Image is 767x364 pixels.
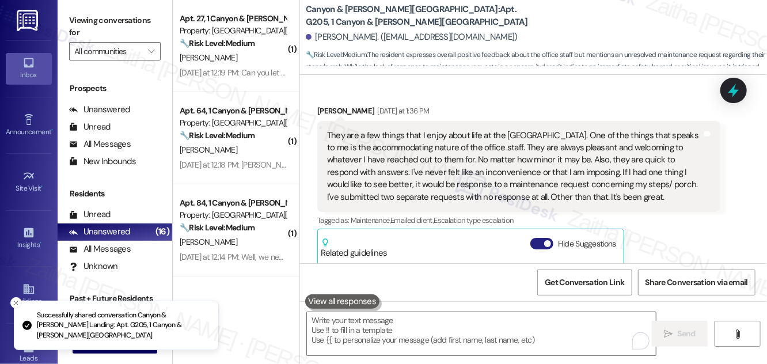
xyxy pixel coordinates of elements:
[180,38,255,48] strong: 🔧 Risk Level: Medium
[69,104,130,116] div: Unanswered
[58,82,172,94] div: Prospects
[327,130,702,204] div: They are a few things that I enjoy about life at the [GEOGRAPHIC_DATA]. One of the things that sp...
[180,105,286,117] div: Apt. 64, 1 Canyon & [PERSON_NAME][GEOGRAPHIC_DATA]
[69,138,131,150] div: All Messages
[37,310,209,341] p: Successfully shared conversation Canyon & [PERSON_NAME] Landing: Apt. G205, 1 Canyon & [PERSON_NA...
[180,145,237,155] span: [PERSON_NAME]
[180,52,237,63] span: [PERSON_NAME]
[434,215,513,225] span: Escalation type escalation
[69,260,118,272] div: Unknown
[6,53,52,84] a: Inbox
[69,121,111,133] div: Unread
[58,188,172,200] div: Residents
[40,239,41,247] span: •
[646,276,748,289] span: Share Conversation via email
[6,166,52,198] a: Site Visit •
[678,328,696,340] span: Send
[306,31,518,43] div: [PERSON_NAME]. ([EMAIL_ADDRESS][DOMAIN_NAME])
[6,279,52,310] a: Buildings
[180,25,286,37] div: Property: [GEOGRAPHIC_DATA][PERSON_NAME]
[390,215,434,225] span: Emailed client ,
[652,321,708,347] button: Send
[351,215,390,225] span: Maintenance ,
[321,238,388,259] div: Related guidelines
[180,209,286,221] div: Property: [GEOGRAPHIC_DATA][PERSON_NAME]
[180,237,237,247] span: [PERSON_NAME]
[69,208,111,221] div: Unread
[306,3,536,28] b: Canyon & [PERSON_NAME][GEOGRAPHIC_DATA]: Apt. G205, 1 Canyon & [PERSON_NAME][GEOGRAPHIC_DATA]
[69,12,161,42] label: Viewing conversations for
[180,117,286,129] div: Property: [GEOGRAPHIC_DATA][PERSON_NAME]
[306,50,367,59] strong: 🔧 Risk Level: Medium
[69,156,136,168] div: New Inbounds
[558,238,616,250] label: Hide Suggestions
[6,223,52,254] a: Insights •
[180,197,286,209] div: Apt. 84, 1 Canyon & [PERSON_NAME][GEOGRAPHIC_DATA]
[306,49,767,86] span: : The resident expresses overall positive feedback about the office staff but mentions an unresol...
[375,105,430,117] div: [DATE] at 1:36 PM
[74,42,142,60] input: All communities
[537,270,632,295] button: Get Conversation Link
[148,47,154,56] i: 
[51,126,53,134] span: •
[17,10,40,31] img: ResiDesk Logo
[180,13,286,25] div: Apt. 27, 1 Canyon & [PERSON_NAME][GEOGRAPHIC_DATA]
[317,105,720,121] div: [PERSON_NAME]
[41,183,43,191] span: •
[307,312,656,355] textarea: To enrich screen reader interactions, please activate Accessibility in Grammarly extension settings
[664,329,673,339] i: 
[180,252,554,262] div: [DATE] at 12:14 PM: Well, we need a front glass door on the front of our door but besides that we...
[10,297,22,309] button: Close toast
[180,67,665,78] div: [DATE] at 12:19 PM: Can you let them front office know that I'll have the rest of my balance drop...
[153,223,172,241] div: (16)
[69,226,130,238] div: Unanswered
[545,276,624,289] span: Get Conversation Link
[180,130,255,141] strong: 🔧 Risk Level: Medium
[733,329,742,339] i: 
[317,212,720,229] div: Tagged as:
[69,243,131,255] div: All Messages
[180,222,255,233] strong: 🔧 Risk Level: Medium
[638,270,755,295] button: Share Conversation via email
